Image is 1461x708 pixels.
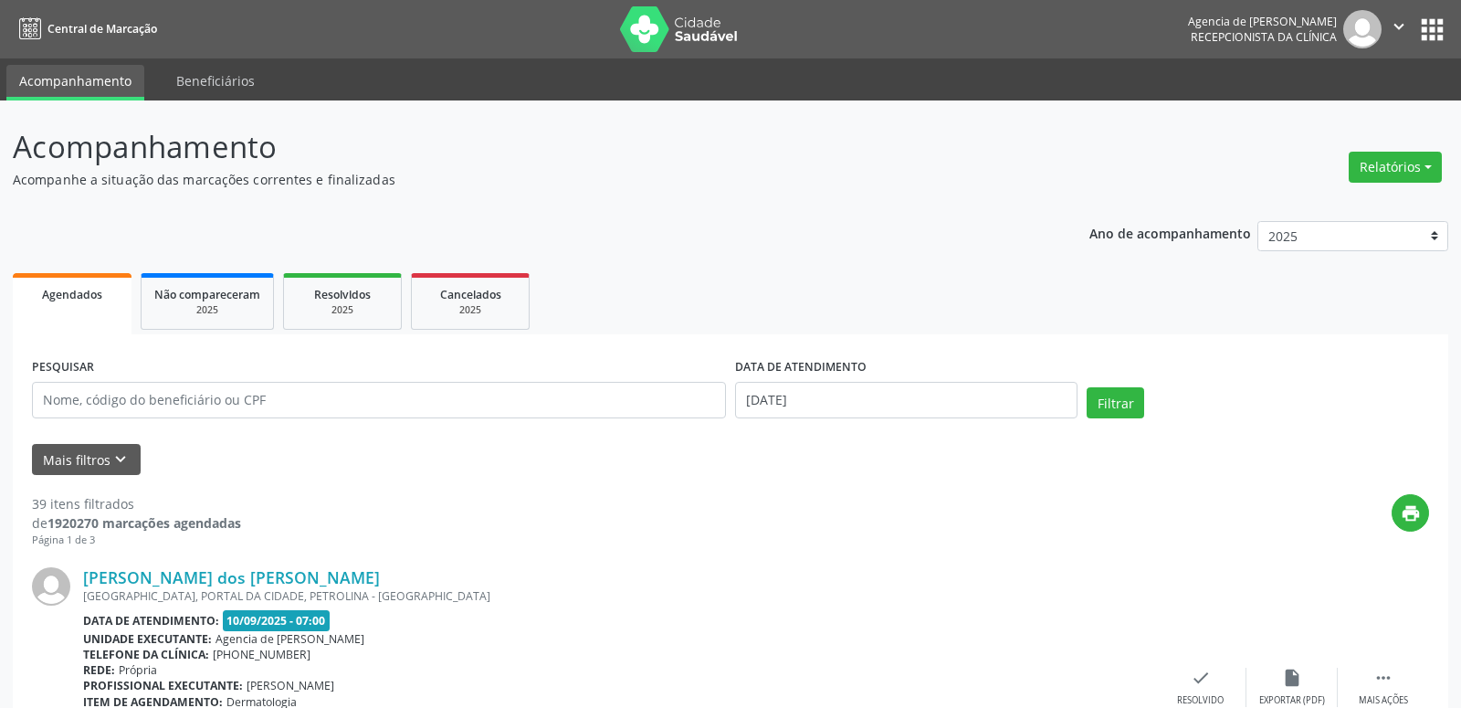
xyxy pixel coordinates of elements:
[1282,668,1302,688] i: insert_drive_file
[1359,694,1408,707] div: Mais ações
[83,631,212,647] b: Unidade executante:
[314,287,371,302] span: Resolvidos
[32,513,241,533] div: de
[1191,29,1337,45] span: Recepcionista da clínica
[83,678,243,693] b: Profissional executante:
[1259,694,1325,707] div: Exportar (PDF)
[425,303,516,317] div: 2025
[1087,387,1144,418] button: Filtrar
[119,662,157,678] span: Própria
[6,65,144,100] a: Acompanhamento
[13,170,1017,189] p: Acompanhe a situação das marcações correntes e finalizadas
[13,14,157,44] a: Central de Marcação
[47,21,157,37] span: Central de Marcação
[1188,14,1337,29] div: Agencia de [PERSON_NAME]
[47,514,241,532] strong: 1920270 marcações agendadas
[297,303,388,317] div: 2025
[32,354,94,382] label: PESQUISAR
[1389,16,1409,37] i: 
[13,124,1017,170] p: Acompanhamento
[110,449,131,470] i: keyboard_arrow_down
[32,494,241,513] div: 39 itens filtrados
[154,303,260,317] div: 2025
[247,678,334,693] span: [PERSON_NAME]
[223,610,331,631] span: 10/09/2025 - 07:00
[163,65,268,97] a: Beneficiários
[735,354,867,382] label: DATA DE ATENDIMENTO
[1392,494,1429,532] button: print
[32,382,726,418] input: Nome, código do beneficiário ou CPF
[735,382,1077,418] input: Selecione um intervalo
[83,588,1155,604] div: [GEOGRAPHIC_DATA], PORTAL DA CIDADE, PETROLINA - [GEOGRAPHIC_DATA]
[83,647,209,662] b: Telefone da clínica:
[32,533,241,548] div: Página 1 de 3
[32,567,70,606] img: img
[1416,14,1448,46] button: apps
[1401,503,1421,523] i: print
[1382,10,1416,48] button: 
[32,444,141,476] button: Mais filtroskeyboard_arrow_down
[83,613,219,629] b: Data de atendimento:
[1349,152,1442,183] button: Relatórios
[1191,668,1211,688] i: check
[215,631,364,647] span: Agencia de [PERSON_NAME]
[440,287,501,302] span: Cancelados
[1343,10,1382,48] img: img
[42,287,102,302] span: Agendados
[213,647,310,662] span: [PHONE_NUMBER]
[1089,221,1251,244] p: Ano de acompanhamento
[154,287,260,302] span: Não compareceram
[83,567,380,587] a: [PERSON_NAME] dos [PERSON_NAME]
[1177,694,1224,707] div: Resolvido
[83,662,115,678] b: Rede:
[1373,668,1393,688] i: 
